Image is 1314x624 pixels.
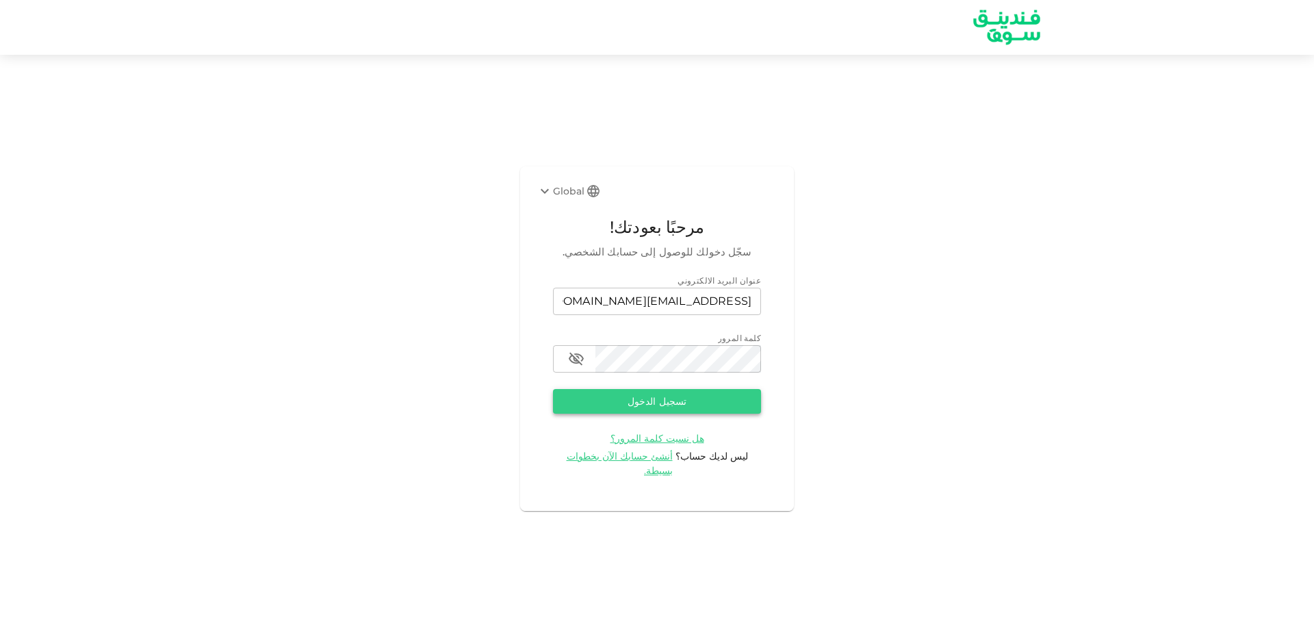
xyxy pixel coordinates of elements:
span: عنوان البريد الالكتروني [678,275,761,286]
a: logo [966,1,1047,53]
input: password [595,345,761,373]
a: هل نسيت كلمة المرور؟ [610,432,704,445]
span: سجّل دخولك للوصول إلى حسابك الشخصي. [553,244,761,260]
span: مرحبًا بعودتك! [553,214,761,240]
span: ليس لديك حساب؟ [675,450,748,462]
span: هل نسيت كلمة المرور؟ [610,432,704,445]
input: email [553,288,761,315]
button: تسجيل الدخول [553,389,761,414]
div: Global [537,183,584,199]
span: أنشئ حسابك الآن بخطوات بسيطة. [567,450,673,477]
span: كلمة المرور [718,333,761,343]
img: logo [955,1,1058,53]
